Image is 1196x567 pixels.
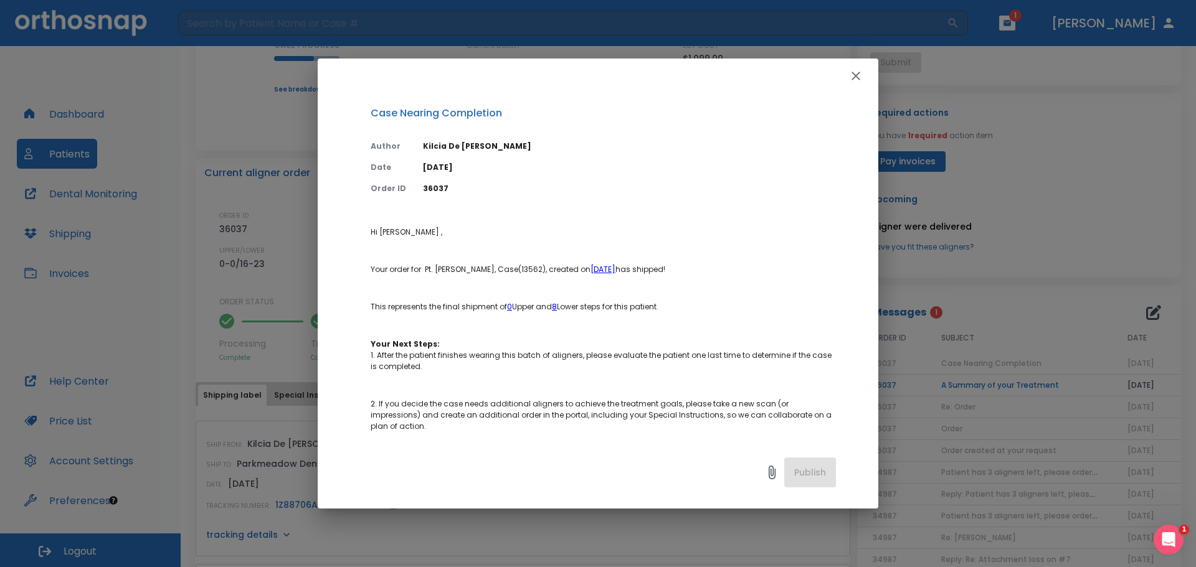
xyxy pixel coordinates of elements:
iframe: Intercom live chat [1154,525,1184,555]
p: This represents the final shipment of Upper and Lower steps for this patient. [371,301,836,312]
strong: Your Next Steps: [371,339,440,349]
a: [DATE] [591,264,615,274]
p: Author [371,141,408,152]
p: 1. After the patient finishes wearing this batch of aligners, please evaluate the patient one las... [371,339,836,372]
p: Kilcia De [PERSON_NAME] [423,141,836,152]
p: Your order for Pt. [PERSON_NAME], Case(13562), created on has shipped! [371,264,836,275]
span: 1 [1179,525,1189,535]
p: Date [371,162,408,173]
p: 36037 [423,183,836,194]
a: 8 [552,301,557,312]
p: Case Nearing Completion [371,106,836,121]
p: 2. If you decide the case needs additional aligners to achieve the treatment goals, please take a... [371,398,836,432]
p: [DATE] [423,162,836,173]
a: 0 [507,301,512,312]
p: Hi [PERSON_NAME] , [371,227,836,238]
p: Order ID [371,183,408,194]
